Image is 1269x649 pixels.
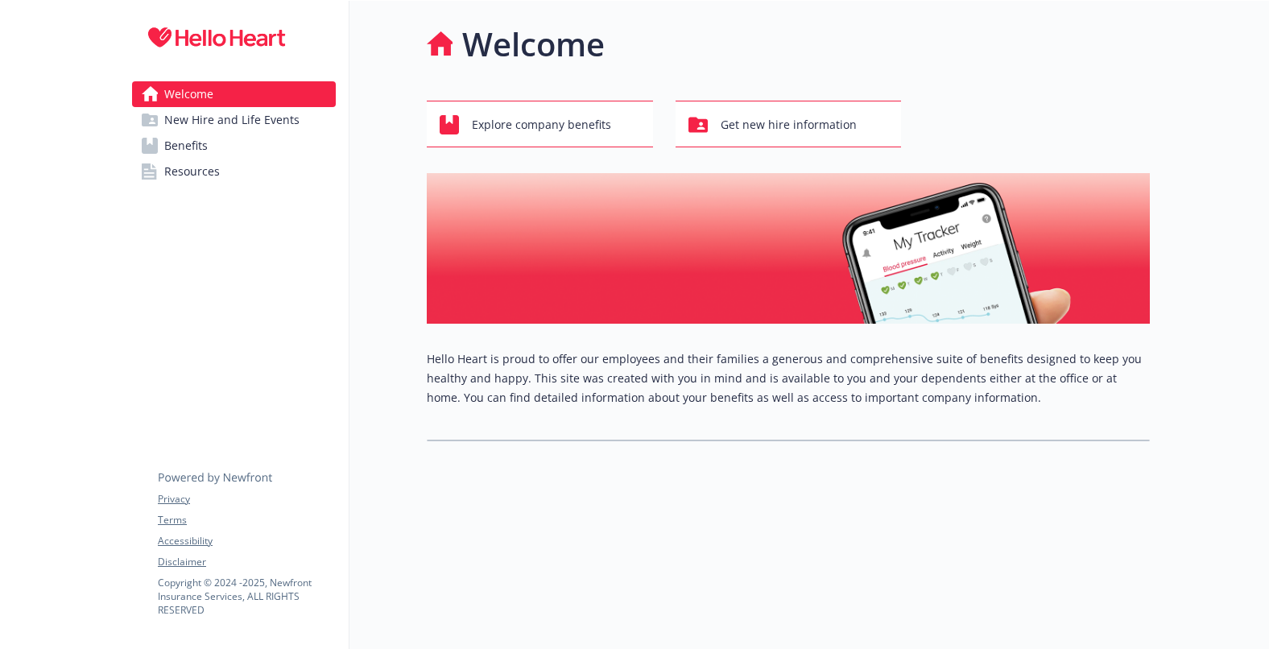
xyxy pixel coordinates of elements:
[721,110,857,140] span: Get new hire information
[164,107,300,133] span: New Hire and Life Events
[676,101,902,147] button: Get new hire information
[462,20,605,68] h1: Welcome
[427,349,1150,407] p: Hello Heart is proud to offer our employees and their families a generous and comprehensive suite...
[158,576,335,617] p: Copyright © 2024 - 2025 , Newfront Insurance Services, ALL RIGHTS RESERVED
[158,555,335,569] a: Disclaimer
[158,492,335,506] a: Privacy
[164,81,213,107] span: Welcome
[164,159,220,184] span: Resources
[427,173,1150,324] img: overview page banner
[164,133,208,159] span: Benefits
[158,534,335,548] a: Accessibility
[132,81,336,107] a: Welcome
[472,110,611,140] span: Explore company benefits
[427,101,653,147] button: Explore company benefits
[132,159,336,184] a: Resources
[132,107,336,133] a: New Hire and Life Events
[132,133,336,159] a: Benefits
[158,513,335,527] a: Terms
